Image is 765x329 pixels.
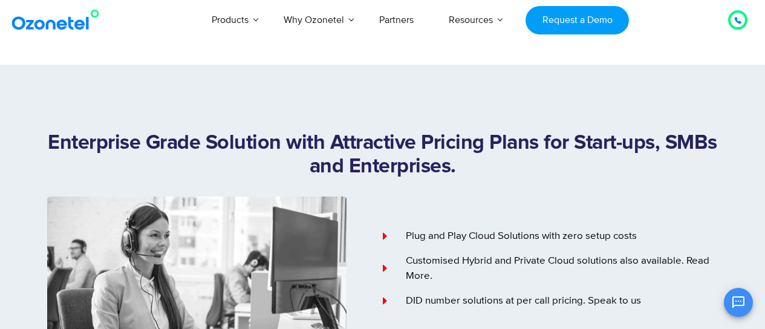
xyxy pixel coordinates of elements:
[526,6,629,34] a: Request a Demo
[403,293,641,309] span: DID number solutions at per call pricing. Speak to us
[724,288,753,317] button: Open chat
[403,253,718,284] span: Customised Hybrid and Private Cloud solutions also available. Read More.
[47,131,718,178] h1: Enterprise Grade Solution with Attractive Pricing Plans for Start-ups, SMBs and Enterprises.
[383,229,718,244] a: Plug and Play Cloud Solutions with zero setup costs
[383,253,718,284] a: Customised Hybrid and Private Cloud solutions also available. Read More.
[403,229,637,244] span: Plug and Play Cloud Solutions with zero setup costs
